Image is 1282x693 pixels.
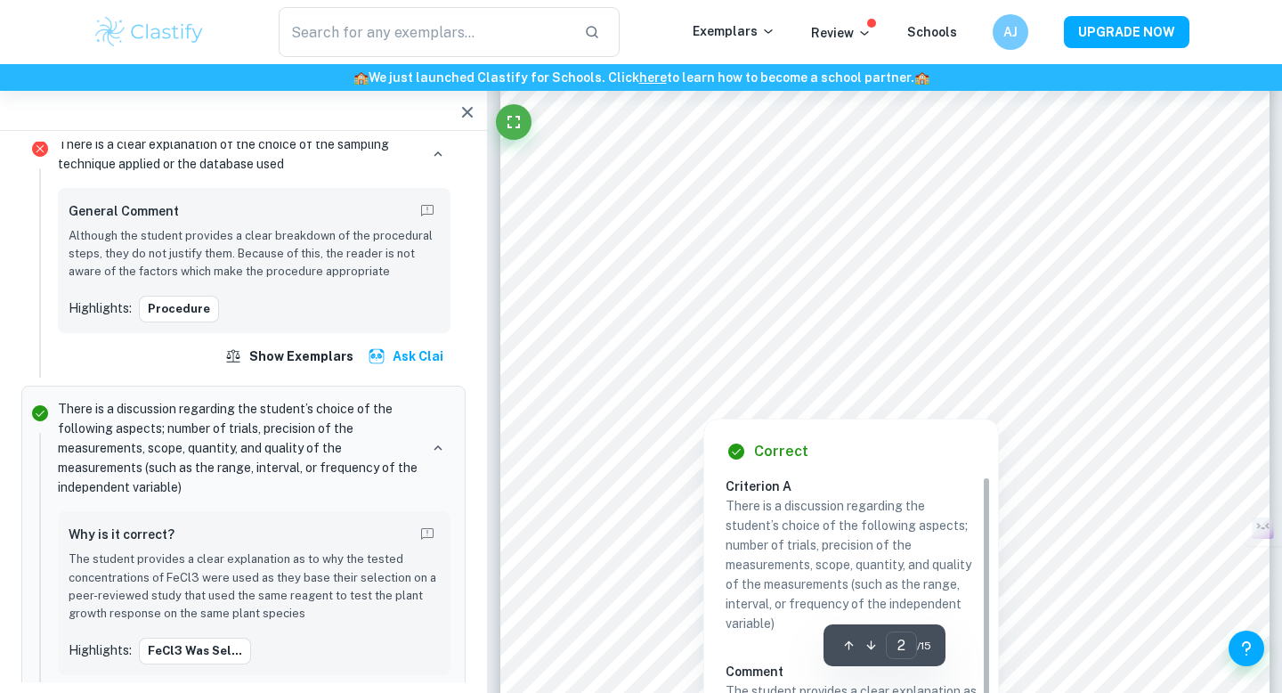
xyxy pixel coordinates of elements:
[221,340,361,372] button: Show exemplars
[29,138,51,159] svg: Incorrect
[1064,16,1189,48] button: UPGRADE NOW
[907,25,957,39] a: Schools
[279,7,570,57] input: Search for any exemplars...
[726,662,977,681] h6: Comment
[726,496,977,633] p: There is a discussion regarding the student’s choice of the following aspects; number of trials, ...
[69,227,440,281] p: Although the student provides a clear breakdown of the procedural steps, they do not justify them...
[496,104,531,140] button: Fullscreen
[4,68,1278,87] h6: We just launched Clastify for Schools. Click to learn how to become a school partner.
[1001,22,1021,42] h6: AJ
[93,14,206,50] img: Clastify logo
[368,347,385,365] img: clai.svg
[69,640,132,660] p: Highlights:
[58,399,418,497] p: There is a discussion regarding the student’s choice of the following aspects; number of trials, ...
[58,135,418,174] p: There is a clear explanation of the choice of the sampling technique applied or the database used
[353,70,369,85] span: 🏫
[415,522,440,547] button: Report mistake/confusion
[1229,631,1264,666] button: Help and Feedback
[69,201,179,221] h6: General Comment
[139,638,251,664] button: FeCl3 was sel...
[811,23,872,43] p: Review
[139,296,219,322] button: Procedure
[914,70,929,85] span: 🏫
[364,340,450,372] button: Ask Clai
[726,477,991,496] h6: Criterion A
[29,403,51,424] svg: Correct
[754,441,808,462] h6: Correct
[69,525,174,544] h6: Why is it correct?
[639,70,667,85] a: here
[69,550,440,624] p: The student provides a clear explanation as to why the tested concentrations of FeCl3 were used a...
[693,21,775,41] p: Exemplars
[415,199,440,224] button: Report mistake/confusion
[917,638,931,654] span: / 15
[993,14,1028,50] button: AJ
[69,298,132,318] p: Highlights:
